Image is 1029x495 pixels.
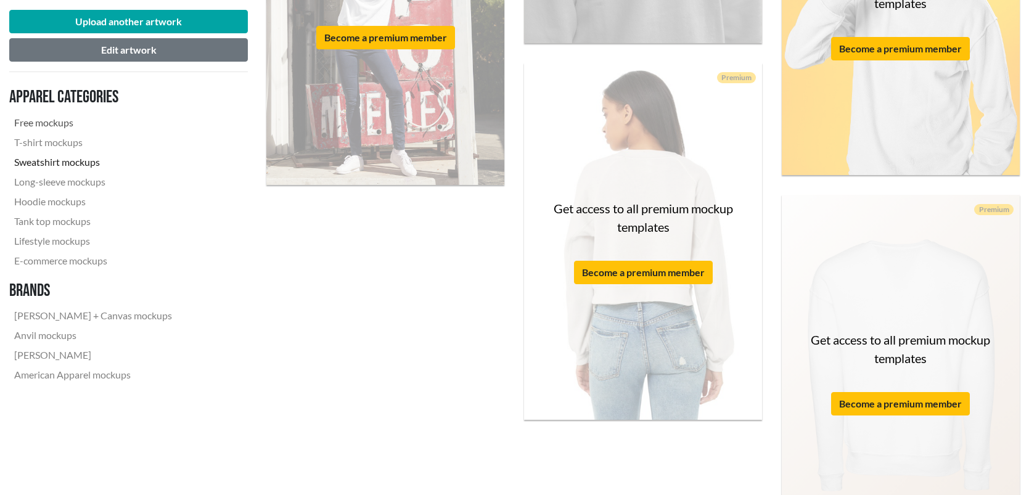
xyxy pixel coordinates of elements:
[831,37,970,60] button: Become a premium member
[9,10,248,33] button: Upload another artwork
[9,152,177,172] a: Sweatshirt mockups
[9,231,177,251] a: Lifestyle mockups
[9,87,177,108] h3: Apparel categories
[9,306,177,325] a: [PERSON_NAME] + Canvas mockups
[574,261,713,284] button: Become a premium member
[831,392,970,415] button: Become a premium member
[316,26,455,49] button: Become a premium member
[9,133,177,152] a: T-shirt mockups
[9,365,177,385] a: American Apparel mockups
[524,63,762,420] a: Get access to all premium mockup templatesBecome a premium member
[9,172,177,192] a: Long-sleeve mockups
[794,330,1007,367] p: Get access to all premium mockup templates
[536,199,750,236] p: Get access to all premium mockup templates
[9,280,177,301] h3: Brands
[9,251,177,271] a: E-commerce mockups
[9,192,177,211] a: Hoodie mockups
[9,325,177,345] a: Anvil mockups
[9,345,177,365] a: [PERSON_NAME]
[9,211,177,231] a: Tank top mockups
[9,113,177,133] a: Free mockups
[524,63,762,420] a: back of black woman wearing a white bella + canvas 7505 sweatshirt
[9,38,248,62] button: Edit artwork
